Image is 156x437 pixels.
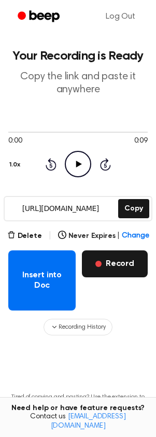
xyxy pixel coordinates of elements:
[6,413,150,431] span: Contact us
[122,231,149,242] span: Change
[7,231,42,242] button: Delete
[8,71,148,96] p: Copy the link and paste it anywhere
[48,230,52,242] span: |
[8,393,148,409] p: Tired of copying and pasting? Use the extension to automatically insert your recordings.
[8,50,148,62] h1: Your Recording is Ready
[59,322,105,332] span: Recording History
[8,250,76,311] button: Insert into Doc
[58,231,149,242] button: Never Expires|Change
[51,413,126,430] a: [EMAIL_ADDRESS][DOMAIN_NAME]
[117,231,120,242] span: |
[44,319,112,335] button: Recording History
[82,250,148,277] button: Record
[10,7,69,27] a: Beep
[8,156,24,174] button: 1.0x
[95,4,146,29] a: Log Out
[8,136,22,147] span: 0:00
[118,199,149,218] button: Copy
[134,136,148,147] span: 0:09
